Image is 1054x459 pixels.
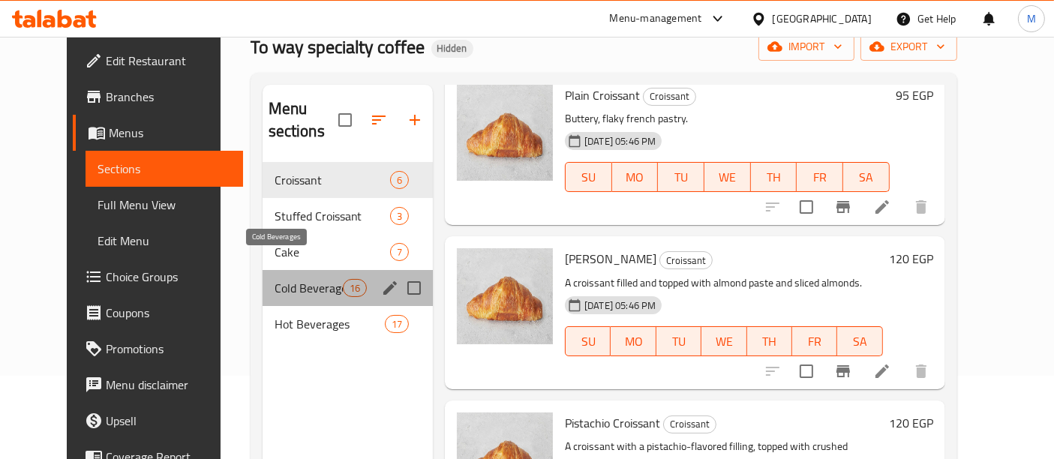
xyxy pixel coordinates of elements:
div: items [390,207,409,225]
button: TU [658,162,704,192]
button: SA [843,162,890,192]
div: Hot Beverages17 [263,306,434,342]
span: Cold Beverages [275,279,343,297]
span: MO [618,166,653,188]
span: MO [617,331,650,352]
a: Branches [73,79,243,115]
a: Choice Groups [73,259,243,295]
span: Stuffed Croissant [275,207,390,225]
span: Cake [275,243,390,261]
button: WE [704,162,751,192]
div: items [385,315,409,333]
span: [DATE] 05:46 PM [578,134,662,148]
span: export [872,37,945,56]
a: Sections [86,151,243,187]
div: items [390,171,409,189]
p: A croissant filled and topped with almond paste and sliced almonds. [565,274,883,292]
span: TH [757,166,791,188]
span: Select to update [791,191,822,223]
a: Edit Menu [86,223,243,259]
div: Croissant6 [263,162,434,198]
span: SU [572,331,605,352]
h6: 120 EGP [889,412,933,433]
span: Coupons [106,304,231,322]
span: Select to update [791,355,822,387]
button: TU [656,326,701,356]
button: SU [565,162,612,192]
span: Upsell [106,412,231,430]
span: Branches [106,88,231,106]
div: Stuffed Croissant3 [263,198,434,234]
span: Hot Beverages [275,315,385,333]
div: Cake7 [263,234,434,270]
button: Branch-specific-item [825,353,861,389]
button: delete [903,353,939,389]
nav: Menu sections [263,156,434,348]
button: Add section [397,102,433,138]
div: items [390,243,409,261]
a: Promotions [73,331,243,367]
span: 6 [391,173,408,187]
button: WE [701,326,746,356]
div: Croissant [663,415,716,433]
a: Menus [73,115,243,151]
p: Buttery, flaky french pastry. [565,109,890,128]
span: FR [803,166,837,188]
span: Menu disclaimer [106,376,231,394]
button: FR [797,162,843,192]
span: 7 [391,245,408,259]
button: import [758,33,854,61]
button: TH [747,326,792,356]
span: Hidden [431,42,473,55]
div: Hidden [431,40,473,58]
img: Almond Croissant [457,248,553,344]
span: WE [707,331,740,352]
div: Croissant [643,88,696,106]
span: TU [664,166,698,188]
div: items [343,279,367,297]
span: Plain Croissant [565,84,640,106]
img: Plain Croissant [457,85,553,181]
button: MO [612,162,659,192]
a: Coupons [73,295,243,331]
button: MO [611,326,656,356]
span: 3 [391,209,408,223]
span: SU [572,166,606,188]
button: FR [792,326,837,356]
span: Sections [98,160,231,178]
a: Edit menu item [873,362,891,380]
span: Select all sections [329,104,361,136]
span: [PERSON_NAME] [565,247,656,270]
button: Branch-specific-item [825,189,861,225]
a: Upsell [73,403,243,439]
button: delete [903,189,939,225]
span: M [1027,10,1036,27]
h6: 95 EGP [896,85,933,106]
span: 16 [344,281,366,295]
span: Croissant [664,415,716,433]
div: [GEOGRAPHIC_DATA] [773,10,872,27]
div: Menu-management [610,10,702,28]
span: Edit Menu [98,232,231,250]
div: Croissant [275,171,390,189]
button: edit [379,277,401,299]
button: TH [751,162,797,192]
span: Full Menu View [98,196,231,214]
span: import [770,37,842,56]
span: To way specialty coffee [251,30,425,64]
h6: 120 EGP [889,248,933,269]
div: Croissant [659,251,713,269]
span: 17 [386,317,408,331]
span: WE [710,166,745,188]
span: FR [798,331,831,352]
span: Croissant [644,88,695,105]
span: Sort sections [361,102,397,138]
a: Edit menu item [873,198,891,216]
a: Full Menu View [86,187,243,223]
span: Pistachio Croissant [565,412,660,434]
button: SU [565,326,611,356]
span: SA [849,166,884,188]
